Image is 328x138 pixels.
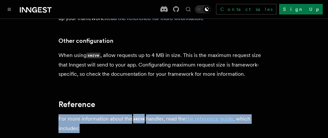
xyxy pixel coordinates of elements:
[216,4,276,14] a: Contact sales
[184,5,192,13] button: Find something...
[58,51,270,79] p: When using , allow requests up to 4 MB in size. This is the maximum request size that Inngest wil...
[195,5,211,13] button: Toggle dark mode
[87,53,100,58] code: serve
[105,15,202,21] a: Read the reference for more information
[58,100,95,109] a: Reference
[5,5,13,13] button: Toggle navigation
[279,4,323,14] a: Sign Up
[186,116,233,122] a: the reference guide
[58,36,113,45] a: Other configuration
[58,114,270,133] p: For more information about the handler, read the , which includes:
[132,116,146,122] code: serve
